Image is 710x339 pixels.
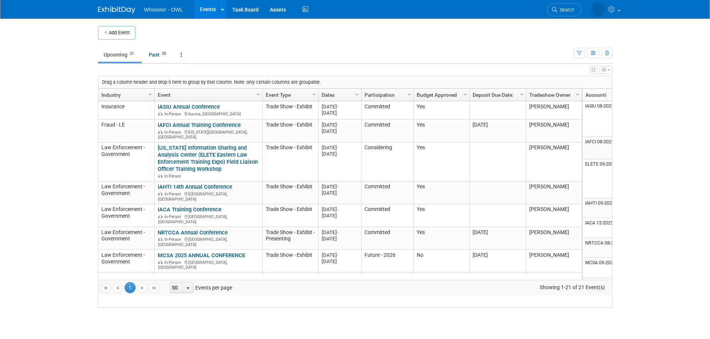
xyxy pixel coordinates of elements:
a: Participation [365,89,408,101]
img: In-Person Event [158,214,162,218]
a: Past35 [143,48,174,62]
td: [PERSON_NAME] [526,143,582,182]
span: 1 [124,282,136,293]
span: - [337,145,338,150]
td: Yes [413,101,469,119]
span: Column Settings [462,92,468,97]
span: In-Person [164,192,183,196]
td: Yes [413,143,469,182]
a: Deposit Due Date: [473,89,521,101]
td: No [413,272,469,302]
span: Column Settings [255,92,261,97]
div: [US_STATE][GEOGRAPHIC_DATA], [GEOGRAPHIC_DATA] [158,129,259,140]
td: Future - 2026 [361,250,413,272]
a: NRTCCA Annual Conference [158,229,228,236]
td: Committed [361,182,413,204]
td: Considering [361,143,413,182]
a: Upcoming21 [98,48,142,62]
td: Law Enforcement - Government [98,204,154,227]
span: - [337,252,338,258]
td: [PERSON_NAME] [526,250,582,272]
td: Insurance [98,101,154,119]
td: Law Enforcement - Government [98,182,154,204]
a: Tradeshow Owner [529,89,577,101]
span: Showing 1-21 of 21 Event(s) [533,282,612,292]
span: Go to the previous page [114,285,120,291]
td: Yes [413,227,469,250]
td: [PERSON_NAME] [526,101,582,119]
a: Event [158,89,258,101]
div: [GEOGRAPHIC_DATA], [GEOGRAPHIC_DATA] [158,236,259,247]
a: Dates [322,89,356,101]
img: Ronald Lifton [591,3,605,17]
a: MCSA 2025 ANNUAL CONFERENCE [158,252,245,259]
td: Trade Show - Exhibit [262,143,318,182]
td: Yes [413,182,469,204]
td: Committed [361,227,413,250]
td: Trade Show - Exhibit [262,204,318,227]
div: [DATE] [322,103,358,110]
td: MCSA 09-2025 [583,258,638,278]
img: ExhibitDay [98,6,135,14]
span: - [337,184,338,189]
td: Fraud - LE [98,119,154,142]
span: Column Settings [311,92,317,97]
span: 21 [128,51,136,57]
td: No [413,250,469,272]
div: [DATE] [322,252,358,258]
td: [PERSON_NAME] [526,227,582,250]
img: In-Person Event [158,130,162,134]
span: Search [557,7,574,13]
div: [DATE] [322,229,358,236]
a: Column Settings [146,89,154,100]
div: [DATE] [322,190,358,196]
td: Law Enforcement - Government [98,250,154,272]
td: Yes [413,204,469,227]
img: In-Person Event [158,112,162,115]
a: IASIU Annual Conference [158,103,220,110]
div: [GEOGRAPHIC_DATA], [GEOGRAPHIC_DATA] [158,191,259,202]
a: IAFCI Annual Training Conference [158,122,241,128]
span: In-Person [164,214,183,219]
span: In-Person [164,112,183,116]
span: - [337,207,338,212]
td: [PERSON_NAME] [526,272,582,302]
a: Column Settings [353,89,361,100]
div: [DATE] [322,122,358,128]
div: [DATE] [322,206,358,212]
td: IAHTI 09-2025 [583,198,638,218]
span: 50 [170,282,183,293]
a: Go to the last page [149,282,160,293]
td: IACA 12-2025 [583,218,638,238]
span: Events per page [160,282,240,293]
td: [PERSON_NAME] [526,119,582,142]
div: [DATE] [322,236,358,242]
td: GSC 09-2025 [583,278,638,303]
a: [US_STATE] Information Sharing and Analysis Center (ELETE Eastern Law Enforcement Training Expo) ... [158,144,258,172]
span: In-Person [164,130,183,135]
a: Industry [101,89,149,101]
td: Committed [361,119,413,142]
span: Column Settings [406,92,412,97]
a: Accounting Job Cost Code [586,89,634,101]
td: Law Enforcement - Government [98,143,154,182]
td: [PERSON_NAME] [526,204,582,227]
span: Go to the next page [139,285,145,291]
td: Yes [413,119,469,142]
img: In-Person Event [158,237,162,241]
span: In-Person [164,260,183,265]
span: - [337,122,338,128]
td: IAFCI 08-2025 [583,137,638,159]
td: Trade Show - Exhibit - Presenting [262,227,318,250]
img: In-Person Event [158,192,162,195]
td: Trade Show - Exhibit [262,272,318,302]
a: Go to the previous page [112,282,123,293]
a: Column Settings [574,89,582,100]
div: [GEOGRAPHIC_DATA], [GEOGRAPHIC_DATA] [158,213,259,224]
td: Law Enforcement - Government [98,272,154,302]
td: IASIU 08-2025 [583,101,638,137]
span: In-Person [164,237,183,242]
td: [PERSON_NAME] [526,182,582,204]
div: Aurora, [GEOGRAPHIC_DATA] [158,111,259,117]
a: Budget Approved [417,89,464,101]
